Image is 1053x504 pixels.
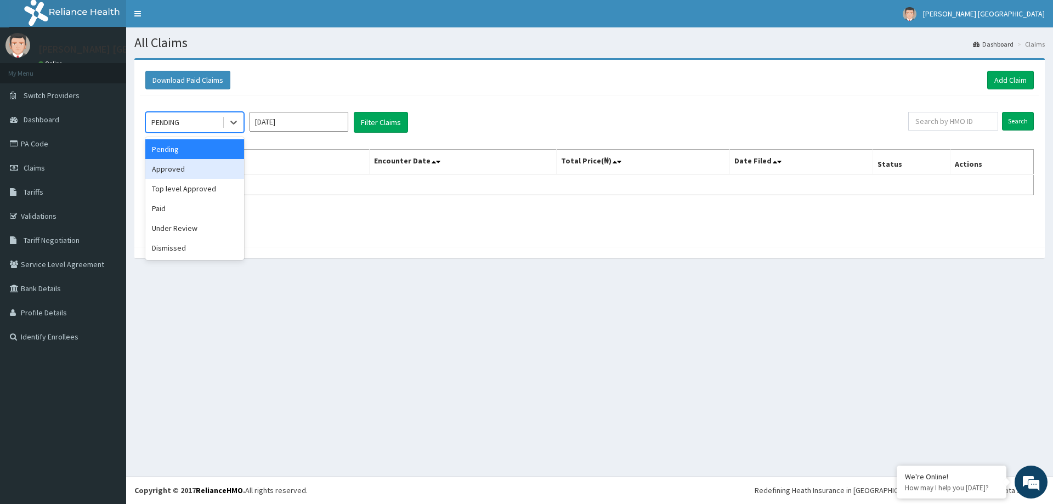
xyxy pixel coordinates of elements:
[903,7,916,21] img: User Image
[134,485,245,495] strong: Copyright © 2017 .
[134,36,1045,50] h1: All Claims
[973,39,1014,49] a: Dashboard
[196,485,243,495] a: RelianceHMO
[923,9,1045,19] span: [PERSON_NAME] [GEOGRAPHIC_DATA]
[126,476,1053,504] footer: All rights reserved.
[987,71,1034,89] a: Add Claim
[950,150,1033,175] th: Actions
[908,112,998,131] input: Search by HMO ID
[5,299,209,338] textarea: Type your message and hit 'Enter'
[5,33,30,58] img: User Image
[145,71,230,89] button: Download Paid Claims
[57,61,184,76] div: Chat with us now
[64,138,151,249] span: We're online!
[145,218,244,238] div: Under Review
[755,485,1045,496] div: Redefining Heath Insurance in [GEOGRAPHIC_DATA] using Telemedicine and Data Science!
[145,179,244,199] div: Top level Approved
[873,150,950,175] th: Status
[180,5,206,32] div: Minimize live chat window
[24,187,43,197] span: Tariffs
[729,150,873,175] th: Date Filed
[905,472,998,482] div: We're Online!
[145,238,244,258] div: Dismissed
[24,90,80,100] span: Switch Providers
[24,235,80,245] span: Tariff Negotiation
[1002,112,1034,131] input: Search
[24,115,59,124] span: Dashboard
[145,159,244,179] div: Approved
[905,483,998,492] p: How may I help you today?
[20,55,44,82] img: d_794563401_company_1708531726252_794563401
[24,163,45,173] span: Claims
[354,112,408,133] button: Filter Claims
[145,139,244,159] div: Pending
[250,112,348,132] input: Select Month and Year
[556,150,729,175] th: Total Price(₦)
[1015,39,1045,49] li: Claims
[146,150,370,175] th: Name
[145,199,244,218] div: Paid
[38,60,65,67] a: Online
[151,117,179,128] div: PENDING
[369,150,556,175] th: Encounter Date
[38,44,203,54] p: [PERSON_NAME] [GEOGRAPHIC_DATA]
